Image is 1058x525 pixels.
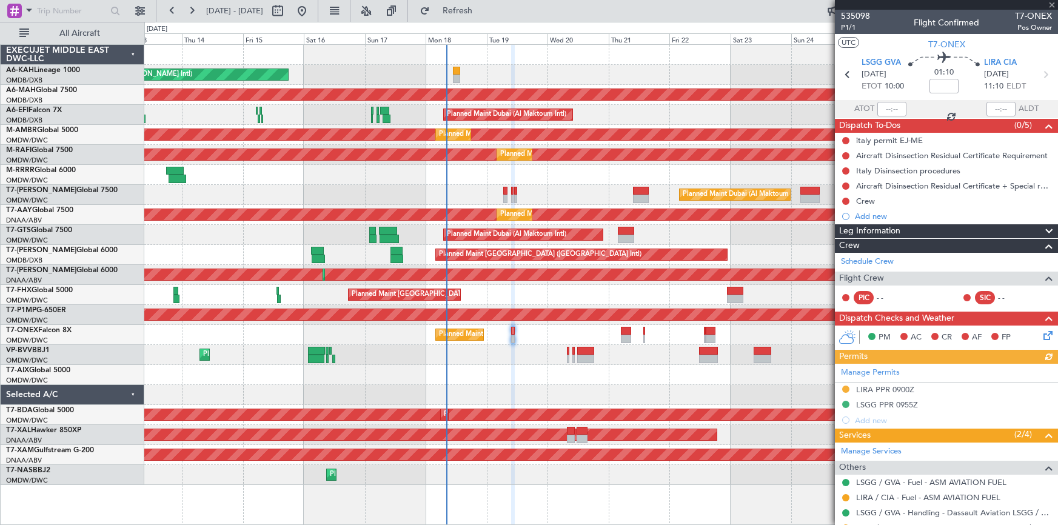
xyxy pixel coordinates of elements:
[1015,22,1052,33] span: Pos Owner
[791,33,852,44] div: Sun 24
[6,76,42,85] a: OMDB/DXB
[203,346,323,364] div: Planned Maint Dubai (Al Maktoum Intl)
[942,332,952,344] span: CR
[121,33,182,44] div: Wed 13
[6,336,48,345] a: OMDW/DWC
[6,327,72,334] a: T7-ONEXFalcon 8X
[683,186,802,204] div: Planned Maint Dubai (Al Maktoum Intl)
[841,256,894,268] a: Schedule Crew
[432,7,483,15] span: Refresh
[856,181,1052,191] div: Aircraft Disinsection Residual Certificate + Special request
[856,477,1006,487] a: LSGG / GVA - Fuel - ASM AVIATION FUEL
[6,476,48,485] a: OMDW/DWC
[841,446,902,458] a: Manage Services
[6,347,50,354] a: VP-BVVBBJ1
[6,176,48,185] a: OMDW/DWC
[6,456,42,465] a: DNAA/ABV
[6,96,42,105] a: OMDB/DXB
[352,286,598,304] div: Planned Maint [GEOGRAPHIC_DATA] ([GEOGRAPHIC_DATA][PERSON_NAME])
[984,57,1017,69] span: LIRA CIA
[841,22,870,33] span: P1/1
[856,492,1000,503] a: LIRA / CIA - Fuel - ASM AVIATION FUEL
[414,1,487,21] button: Refresh
[839,239,860,253] span: Crew
[6,216,42,225] a: DNAA/ABV
[500,206,620,224] div: Planned Maint Dubai (Al Maktoum Intl)
[856,166,960,176] div: Italy Disinsection procedures
[6,127,37,134] span: M-AMBR
[13,24,132,43] button: All Aircraft
[547,33,609,44] div: Wed 20
[731,33,792,44] div: Sat 23
[500,145,620,164] div: Planned Maint Dubai (Al Maktoum Intl)
[6,247,118,254] a: T7-[PERSON_NAME]Global 6000
[206,5,263,16] span: [DATE] - [DATE]
[856,150,1048,161] div: Aircraft Disinsection Residual Certificate Requirement
[6,276,42,285] a: DNAA/ABV
[1014,428,1032,441] span: (2/4)
[6,116,42,125] a: OMDB/DXB
[877,292,904,303] div: - -
[439,326,539,344] div: Planned Maint Geneva (Cointrin)
[914,16,979,29] div: Flight Confirmed
[984,69,1009,81] span: [DATE]
[6,427,31,434] span: T7-XAL
[855,211,1052,221] div: Add new
[838,37,859,48] button: UTC
[444,406,563,424] div: Planned Maint Dubai (Al Maktoum Intl)
[6,187,118,194] a: T7-[PERSON_NAME]Global 7500
[304,33,365,44] div: Sat 16
[447,105,566,124] div: Planned Maint Dubai (Al Maktoum Intl)
[6,407,33,414] span: T7-BDA
[1002,332,1011,344] span: FP
[6,167,76,174] a: M-RRRRGlobal 6000
[839,461,866,475] span: Others
[365,33,426,44] div: Sun 17
[447,226,566,244] div: Planned Maint Dubai (Al Maktoum Intl)
[1015,10,1052,22] span: T7-ONEX
[439,246,641,264] div: Planned Maint [GEOGRAPHIC_DATA] ([GEOGRAPHIC_DATA] Intl)
[6,156,48,165] a: OMDW/DWC
[487,33,548,44] div: Tue 19
[6,307,66,314] a: T7-P1MPG-650ER
[6,107,62,114] a: A6-EFIFalcon 7X
[6,467,33,474] span: T7-NAS
[885,81,904,93] span: 10:00
[6,187,76,194] span: T7-[PERSON_NAME]
[6,147,32,154] span: M-RAFI
[6,447,34,454] span: T7-XAM
[1014,119,1032,132] span: (0/5)
[6,287,73,294] a: T7-FHXGlobal 5000
[841,10,870,22] span: 535098
[6,416,48,425] a: OMDW/DWC
[6,247,76,254] span: T7-[PERSON_NAME]
[839,312,954,326] span: Dispatch Checks and Weather
[879,332,891,344] span: PM
[839,119,900,133] span: Dispatch To-Dos
[6,376,48,385] a: OMDW/DWC
[1019,103,1039,115] span: ALDT
[6,316,48,325] a: OMDW/DWC
[6,307,36,314] span: T7-P1MP
[609,33,670,44] div: Thu 21
[854,103,874,115] span: ATOT
[856,135,923,145] div: italy permit EJ-ME
[928,38,965,51] span: T7-ONEX
[6,267,118,274] a: T7-[PERSON_NAME]Global 6000
[6,296,48,305] a: OMDW/DWC
[6,107,28,114] span: A6-EFI
[6,427,81,434] a: T7-XALHawker 850XP
[6,367,29,374] span: T7-AIX
[911,332,922,344] span: AC
[6,167,35,174] span: M-RRRR
[6,467,50,474] a: T7-NASBBJ2
[6,127,78,134] a: M-AMBRGlobal 5000
[6,227,31,234] span: T7-GTS
[6,136,48,145] a: OMDW/DWC
[998,292,1025,303] div: - -
[934,67,954,79] span: 01:10
[182,33,243,44] div: Thu 14
[147,24,167,35] div: [DATE]
[6,196,48,205] a: OMDW/DWC
[6,287,32,294] span: T7-FHX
